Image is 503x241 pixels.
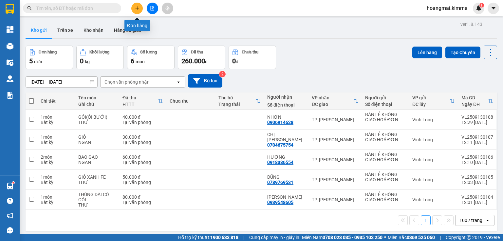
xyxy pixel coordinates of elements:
div: BAO GẠO [78,154,116,160]
div: GIỎ [78,134,116,140]
div: 2 món [41,154,72,160]
div: ĐC lấy [412,102,450,107]
span: đ [236,59,238,64]
img: solution-icon [7,92,13,99]
div: 1 món [41,194,72,200]
div: BÁN LẺ KHÔNG GIAO HOÁ ĐƠN [365,192,406,202]
button: aim [162,3,173,14]
img: warehouse-icon [7,59,13,66]
span: 1 [480,3,483,8]
button: caret-down [488,3,499,14]
div: 80.000 đ [122,194,163,200]
div: BÁN LẺ KHÔNG GIAO HOÁ ĐƠN [365,172,406,182]
div: 40.000 đ [122,114,163,120]
sup: 2 [219,71,226,77]
div: HƯƠNG [267,154,305,160]
div: VL2509130106 [461,154,493,160]
div: Vĩnh Long [412,177,455,182]
div: BÁN LẺ KHÔNG GIAO HOÁ ĐƠN [6,21,38,53]
div: Số điện thoại [365,102,406,107]
div: NGÂN [78,140,116,145]
div: 0918386554 [267,160,293,165]
span: 5 [29,57,33,65]
span: 260.000 [181,57,205,65]
svg: open [176,79,181,85]
img: warehouse-icon [7,43,13,50]
span: đ [205,59,208,64]
div: Vĩnh Long [412,197,455,202]
button: Tạo Chuyến [445,47,480,58]
strong: 1900 633 818 [210,235,238,240]
div: Ghi chú [78,102,116,107]
div: Khối lượng [89,50,109,54]
span: Miền Bắc [388,234,435,241]
div: VL2509130108 [461,114,493,120]
button: Số lượng6món [127,46,175,69]
span: Hỗ trợ kỹ thuật: [178,234,238,241]
img: icon-new-feature [476,5,482,11]
div: Chưa thu [242,50,258,54]
div: Chưa thu [170,98,212,104]
span: 0 [232,57,236,65]
span: file-add [150,6,155,10]
div: 50.000 đ [122,174,163,180]
div: THƯ [78,180,116,185]
div: ver 1.8.143 [460,21,482,28]
div: BÁN LẺ KHÔNG GIAO HOÁ ĐƠN [365,132,406,142]
th: Toggle SortBy [308,92,362,110]
th: Toggle SortBy [215,92,264,110]
div: Tại văn phòng [122,160,163,165]
img: dashboard-icon [7,26,13,33]
span: copyright [467,235,471,240]
span: plus [135,6,140,10]
span: notification [7,212,13,219]
span: đơn [34,59,42,64]
span: message [7,227,13,233]
sup: 1 [12,182,14,184]
input: Tìm tên, số ĐT hoặc mã đơn [36,5,113,12]
div: TP. [PERSON_NAME] [43,6,95,21]
div: VĨNH [43,21,95,29]
div: 1 món [41,174,72,180]
div: DŨNG [267,174,305,180]
div: Mã GD [461,95,488,100]
div: 0939548605 [267,200,293,205]
div: 12:11 [DATE] [461,140,493,145]
div: 1 món [41,134,72,140]
div: HTTT [122,102,158,107]
div: 0906914628 [267,120,293,125]
button: Kho gửi [26,22,52,38]
button: Hàng đã giao [109,22,147,38]
div: Số điện thoại [267,102,305,108]
div: 0382926798 [43,29,95,38]
span: Miền Nam [302,234,382,241]
div: 60.000 đ [122,154,163,160]
sup: 1 [479,3,484,8]
button: Bộ lọc [188,74,222,88]
div: 0704675754 [267,142,293,148]
div: TP. [PERSON_NAME] [312,197,358,202]
div: Ngày ĐH [461,102,488,107]
button: Đã thu260.000đ [178,46,225,69]
span: | [440,234,441,241]
strong: 0369 525 060 [407,235,435,240]
div: Số lượng [140,50,157,54]
div: Thu hộ [218,95,255,100]
div: THƯ [78,120,116,125]
div: VP nhận [312,95,353,100]
div: Bất kỳ [41,140,72,145]
div: Vĩnh Long [412,157,455,162]
span: 0 [80,57,84,65]
button: Chưa thu0đ [229,46,276,69]
div: Chi tiết [41,98,72,104]
span: kg [85,59,90,64]
span: caret-down [491,5,496,11]
span: | [243,234,244,241]
button: Khối lượng0kg [76,46,124,69]
img: warehouse-icon [7,75,13,82]
svg: open [485,218,490,223]
div: Chọn văn phòng nhận [104,79,150,85]
div: CHỊ HỒNG [267,132,305,142]
div: THƯ [78,202,116,208]
div: 30.000 đ [122,134,163,140]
